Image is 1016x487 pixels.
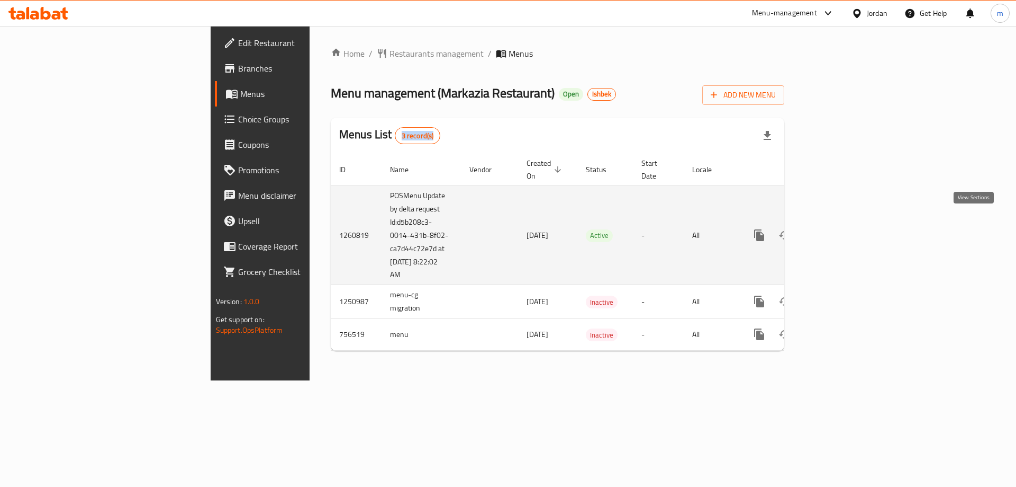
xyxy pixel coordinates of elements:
[331,47,784,60] nav: breadcrumb
[382,285,461,318] td: menu-cg migration
[395,131,440,141] span: 3 record(s)
[641,157,671,182] span: Start Date
[747,223,772,248] button: more
[527,228,548,242] span: [DATE]
[738,154,857,186] th: Actions
[527,327,548,341] span: [DATE]
[747,322,772,347] button: more
[559,90,583,99] span: Open
[559,88,583,101] div: Open
[339,163,359,176] span: ID
[238,240,372,253] span: Coverage Report
[389,47,484,60] span: Restaurants management
[684,318,738,351] td: All
[684,185,738,285] td: All
[243,295,260,308] span: 1.0.0
[382,185,461,285] td: POSMenu Update by delta request Id:d5b208c3-0014-431b-8f02-ca7d44c72e7d at [DATE] 8:22:02 AM
[755,123,780,148] div: Export file
[633,185,684,285] td: -
[331,154,857,351] table: enhanced table
[997,7,1003,19] span: m
[238,265,372,278] span: Grocery Checklist
[588,90,615,99] span: Ishbek
[772,289,797,314] button: Change Status
[215,107,380,132] a: Choice Groups
[238,138,372,151] span: Coupons
[527,157,565,182] span: Created On
[238,62,372,75] span: Branches
[586,329,618,341] span: Inactive
[469,163,505,176] span: Vendor
[633,285,684,318] td: -
[215,132,380,157] a: Coupons
[586,229,613,242] span: Active
[527,295,548,308] span: [DATE]
[339,127,440,144] h2: Menus List
[684,285,738,318] td: All
[711,88,776,102] span: Add New Menu
[216,323,283,337] a: Support.OpsPlatform
[747,289,772,314] button: more
[238,37,372,49] span: Edit Restaurant
[238,189,372,202] span: Menu disclaimer
[377,47,484,60] a: Restaurants management
[692,163,725,176] span: Locale
[752,7,817,20] div: Menu-management
[867,7,887,19] div: Jordan
[215,30,380,56] a: Edit Restaurant
[390,163,422,176] span: Name
[215,208,380,234] a: Upsell
[586,296,618,308] span: Inactive
[238,215,372,227] span: Upsell
[215,259,380,285] a: Grocery Checklist
[772,322,797,347] button: Change Status
[586,296,618,308] div: Inactive
[633,318,684,351] td: -
[215,183,380,208] a: Menu disclaimer
[331,81,555,105] span: Menu management ( Markazia Restaurant )
[216,313,265,326] span: Get support on:
[586,329,618,341] div: Inactive
[509,47,533,60] span: Menus
[702,85,784,105] button: Add New Menu
[238,164,372,176] span: Promotions
[586,229,613,242] div: Active
[240,87,372,100] span: Menus
[488,47,492,60] li: /
[215,157,380,183] a: Promotions
[215,234,380,259] a: Coverage Report
[382,318,461,351] td: menu
[586,163,620,176] span: Status
[215,56,380,81] a: Branches
[238,113,372,126] span: Choice Groups
[216,295,242,308] span: Version:
[215,81,380,107] a: Menus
